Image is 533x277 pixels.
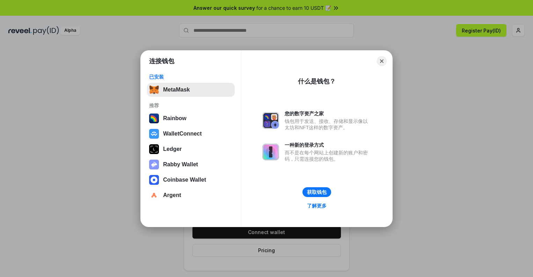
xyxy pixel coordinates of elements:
button: WalletConnect [147,127,235,141]
img: svg+xml,%3Csvg%20width%3D%2228%22%20height%3D%2228%22%20viewBox%3D%220%200%2028%2028%22%20fill%3D... [149,190,159,200]
button: Close [377,56,387,66]
button: Rabby Wallet [147,158,235,172]
a: 了解更多 [303,201,331,210]
div: 已安装 [149,74,233,80]
div: Rainbow [163,115,187,122]
div: 而不是在每个网站上创建新的账户和密码，只需连接您的钱包。 [285,150,371,162]
button: 获取钱包 [302,187,331,197]
div: 获取钱包 [307,189,327,195]
div: 什么是钱包？ [298,77,336,86]
img: svg+xml,%3Csvg%20fill%3D%22none%22%20height%3D%2233%22%20viewBox%3D%220%200%2035%2033%22%20width%... [149,85,159,95]
div: 一种新的登录方式 [285,142,371,148]
h1: 连接钱包 [149,57,174,65]
div: WalletConnect [163,131,202,137]
div: 推荐 [149,102,233,109]
img: svg+xml,%3Csvg%20width%3D%2228%22%20height%3D%2228%22%20viewBox%3D%220%200%2028%2028%22%20fill%3D... [149,129,159,139]
button: MetaMask [147,83,235,97]
div: Rabby Wallet [163,161,198,168]
div: Ledger [163,146,182,152]
img: svg+xml,%3Csvg%20xmlns%3D%22http%3A%2F%2Fwww.w3.org%2F2000%2Fsvg%22%20fill%3D%22none%22%20viewBox... [262,112,279,129]
img: svg+xml,%3Csvg%20xmlns%3D%22http%3A%2F%2Fwww.w3.org%2F2000%2Fsvg%22%20fill%3D%22none%22%20viewBox... [149,160,159,169]
button: Coinbase Wallet [147,173,235,187]
button: Argent [147,188,235,202]
div: MetaMask [163,87,190,93]
img: svg+xml,%3Csvg%20xmlns%3D%22http%3A%2F%2Fwww.w3.org%2F2000%2Fsvg%22%20fill%3D%22none%22%20viewBox... [262,144,279,160]
div: 您的数字资产之家 [285,110,371,117]
div: Argent [163,192,181,198]
button: Ledger [147,142,235,156]
button: Rainbow [147,111,235,125]
img: svg+xml,%3Csvg%20width%3D%2228%22%20height%3D%2228%22%20viewBox%3D%220%200%2028%2028%22%20fill%3D... [149,175,159,185]
img: svg+xml,%3Csvg%20xmlns%3D%22http%3A%2F%2Fwww.w3.org%2F2000%2Fsvg%22%20width%3D%2228%22%20height%3... [149,144,159,154]
div: 钱包用于发送、接收、存储和显示像以太坊和NFT这样的数字资产。 [285,118,371,131]
div: Coinbase Wallet [163,177,206,183]
div: 了解更多 [307,203,327,209]
img: svg+xml,%3Csvg%20width%3D%22120%22%20height%3D%22120%22%20viewBox%3D%220%200%20120%20120%22%20fil... [149,114,159,123]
